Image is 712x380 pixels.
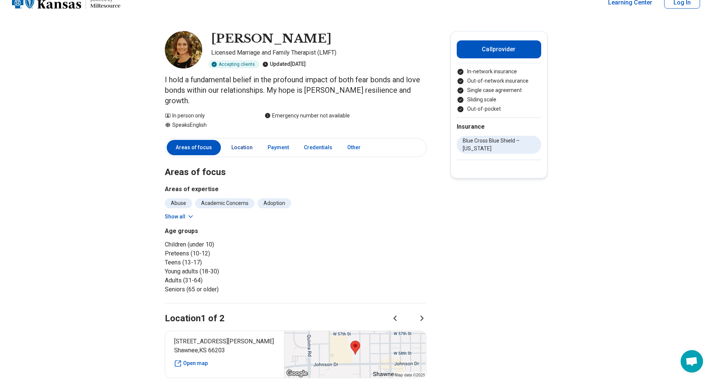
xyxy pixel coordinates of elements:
a: Location [227,140,257,155]
p: Licensed Marriage and Family Therapist (LMFT) [211,48,426,57]
a: Other [343,140,370,155]
button: Callprovider [457,40,541,58]
a: Credentials [299,140,337,155]
li: Sliding scale [457,96,541,104]
h3: Age groups [165,227,293,236]
li: In-network insurance [457,68,541,76]
div: Accepting clients [208,60,259,68]
button: Show all [165,213,194,221]
h2: Areas of focus [165,148,426,179]
li: Adults (31-64) [165,276,293,285]
span: [STREET_ADDRESS][PERSON_NAME] [174,337,275,346]
h2: Insurance [457,122,541,131]
span: Shawnee , KS 66203 [174,346,275,355]
li: Preteens (10-12) [165,249,293,258]
ul: Payment options [457,68,541,113]
li: Out-of-network insurance [457,77,541,85]
div: Emergency number not available [265,112,350,120]
li: Seniors (65 or older) [165,285,293,294]
li: Abuse [165,198,192,208]
div: Updated [DATE] [262,60,306,68]
li: Blue Cross Blue Shield – [US_STATE] [457,136,541,154]
li: Out-of-pocket [457,105,541,113]
div: Open chat [681,350,703,373]
div: Speaks English [165,121,250,129]
a: Areas of focus [167,140,221,155]
li: Academic Concerns [195,198,255,208]
h1: [PERSON_NAME] [211,31,332,47]
a: Open map [174,359,275,367]
li: Single case agreement [457,86,541,94]
div: In person only [165,112,250,120]
h3: Areas of expertise [165,185,426,194]
li: Children (under 10) [165,240,293,249]
h2: Location 1 of 2 [165,312,225,325]
p: I hold a fundamental belief in the profound impact of both fear bonds and love bonds within our r... [165,74,426,106]
img: Lisa Moore, Licensed Marriage and Family Therapist (LMFT) [165,31,202,68]
li: Teens (13-17) [165,258,293,267]
a: Payment [263,140,293,155]
li: Adoption [258,198,291,208]
li: Young adults (18-30) [165,267,293,276]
